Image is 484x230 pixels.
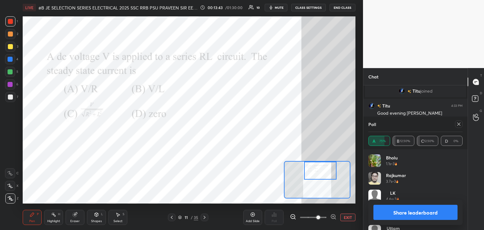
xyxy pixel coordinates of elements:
[47,220,60,223] div: Highlight
[396,198,399,201] img: streak-poll-icon.44701ccd.svg
[29,220,35,223] div: Pen
[265,4,287,11] button: mute
[377,104,381,108] img: no-rating-badge.077c3623.svg
[394,179,396,184] h5: 3
[58,213,60,216] div: H
[391,161,393,167] h5: •
[5,29,18,39] div: 2
[395,196,396,202] h5: 3
[246,220,260,223] div: Add Slide
[386,154,398,161] h4: Bholu
[480,91,482,95] p: D
[399,88,405,94] img: 3
[381,102,390,109] h6: Titu
[386,179,392,184] h5: 3.7s
[368,190,381,202] img: default.png
[5,168,19,178] div: C
[368,172,381,185] img: 09ecb81268584b08ad8d86d33285a74d.jpg
[368,154,381,167] img: 4ca93965ae724d82a9b60d256b3e0ccf.jpg
[386,161,391,167] h5: 1.1s
[5,193,19,204] div: Z
[183,216,189,219] div: 11
[5,42,18,52] div: 3
[480,73,482,78] p: T
[340,214,355,221] button: EXIT
[101,213,103,216] div: L
[123,213,124,216] div: S
[368,154,463,230] div: grid
[70,220,80,223] div: Eraser
[256,6,260,9] div: 10
[5,181,19,191] div: X
[392,179,394,184] h5: •
[291,4,326,11] button: CLASS SETTINGS
[386,172,406,179] h4: Rajkumar
[368,103,375,109] img: 3
[194,215,198,220] div: 35
[191,216,193,219] div: /
[451,104,463,108] div: 4:33 PM
[393,196,395,202] h5: •
[386,196,393,202] h5: 4.6s
[386,190,399,196] h4: LK
[363,85,468,182] div: grid
[5,67,18,77] div: 5
[5,79,18,89] div: 6
[38,5,198,11] h4: #B JE SELECTION SERIES ELECTRICAL 2025 SSC RRB PSU PRAVEEN SIR EEEGURU
[330,4,355,11] button: End Class
[373,205,458,220] button: Share leaderboard
[407,90,411,93] img: no-rating-badge.077c3623.svg
[420,89,433,94] span: joined
[363,68,383,85] p: Chat
[5,92,18,102] div: 7
[5,54,18,64] div: 4
[113,220,123,223] div: Select
[396,180,399,183] img: streak-poll-icon.44701ccd.svg
[91,220,102,223] div: Shapes
[393,161,395,167] h5: 3
[37,213,39,216] div: P
[5,16,18,26] div: 1
[275,5,284,10] span: mute
[480,108,482,113] p: G
[368,121,376,128] h4: Poll
[23,4,36,11] div: LIVE
[412,89,420,94] span: Titu
[377,110,463,117] div: Good evening [PERSON_NAME]
[395,162,397,165] img: streak-poll-icon.44701ccd.svg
